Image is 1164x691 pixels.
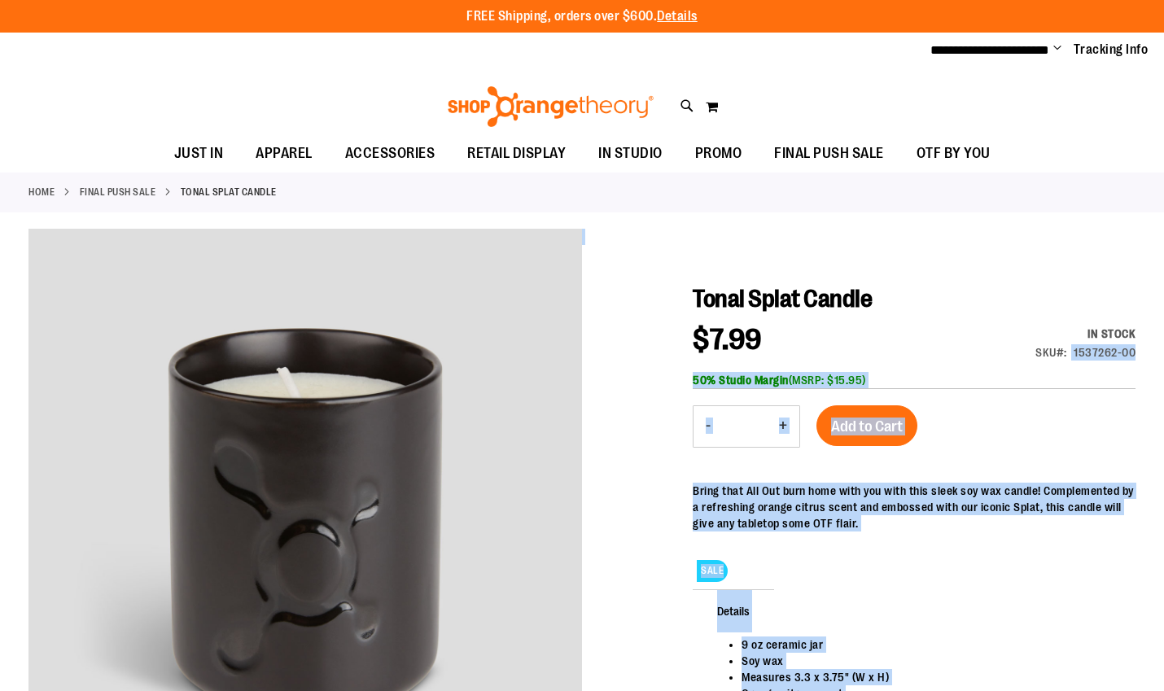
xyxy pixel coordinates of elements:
img: Shop Orangetheory [445,86,656,127]
div: (MSRP: $15.95) [693,372,1136,388]
input: Product quantity [723,407,767,446]
span: Add to Cart [831,418,903,435]
button: Increase product quantity [767,406,799,447]
div: 1537262-00 [1074,344,1136,361]
li: Soy wax [742,653,1119,669]
a: IN STUDIO [582,135,679,173]
a: Tracking Info [1074,41,1149,59]
a: OTF BY YOU [900,135,1007,173]
a: FINAL PUSH SALE [758,135,900,172]
a: PROMO [679,135,759,173]
a: RETAIL DISPLAY [451,135,582,173]
span: $7.99 [693,323,762,356]
span: APPAREL [256,135,313,172]
div: Bring that All Out burn home with you with this sleek soy wax candle! Complemented by a refreshin... [693,483,1136,531]
a: FINAL PUSH SALE [80,185,156,199]
div: Availability [1035,326,1136,342]
span: ACCESSORIES [345,135,435,172]
a: ACCESSORIES [329,135,452,173]
b: 50% Studio Margin [693,374,789,387]
button: Add to Cart [816,405,917,446]
a: APPAREL [239,135,329,173]
button: Decrease product quantity [694,406,723,447]
p: FREE Shipping, orders over $600. [466,7,698,26]
span: Tonal Splat Candle [693,285,872,313]
button: Account menu [1053,42,1061,58]
span: IN STUDIO [598,135,663,172]
strong: Tonal Splat Candle [181,185,277,199]
a: Details [657,9,698,24]
a: Home [28,185,55,199]
span: SALE [697,560,728,582]
span: FINAL PUSH SALE [774,135,884,172]
strong: SKU [1035,346,1067,359]
li: Measures 3.3 x 3.75" (W x H) [742,669,1119,685]
span: Details [693,589,774,632]
span: RETAIL DISPLAY [467,135,566,172]
li: 9 oz ceramic jar [742,636,1119,653]
span: OTF BY YOU [917,135,991,172]
span: PROMO [695,135,742,172]
span: In stock [1087,327,1136,340]
span: JUST IN [174,135,224,172]
a: JUST IN [158,135,240,173]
